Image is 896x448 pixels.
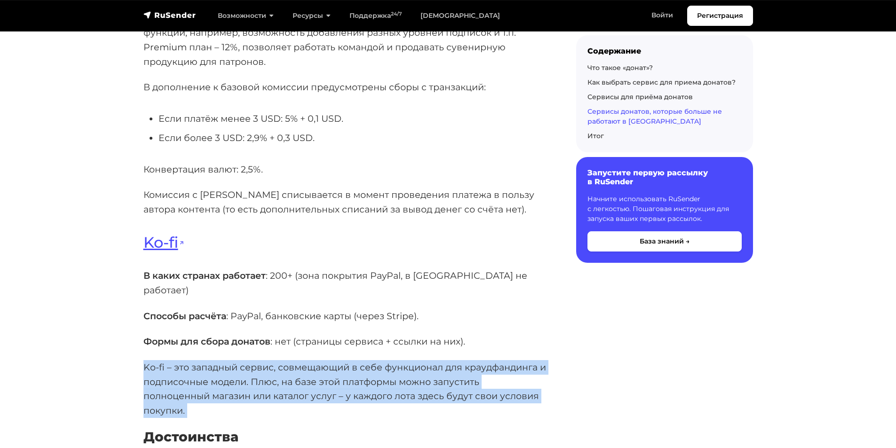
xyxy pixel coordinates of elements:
h4: Достоинства [143,429,546,445]
a: Что такое «донат»? [587,63,653,72]
p: Комиссия с [PERSON_NAME] списывается в момент проведения платежа в пользу автора контента (то ест... [143,188,546,216]
a: Запустите первую рассылку в RuSender Начните использовать RuSender с легкостью. Пошаговая инструк... [576,157,753,262]
a: Как выбрать сервис для приема донатов? [587,78,736,86]
div: Содержание [587,47,742,55]
a: [DEMOGRAPHIC_DATA] [411,6,509,25]
p: : PayPal, банковские карты (через Stripe). [143,309,546,323]
a: Ресурсы [283,6,340,25]
a: Регистрация [687,6,753,26]
a: Поддержка24/7 [340,6,411,25]
p: Начните использовать RuSender с легкостью. Пошаговая инструкция для запуска ваших первых рассылок. [587,194,742,224]
a: Сервисы для приёма донатов [587,93,693,101]
button: База знаний → [587,231,742,252]
strong: В каких странах работает [143,270,266,281]
img: RuSender [143,10,196,20]
a: Возможности [208,6,283,25]
h6: Запустите первую рассылку в RuSender [587,168,742,186]
strong: Формы для сбора донатов [143,336,270,347]
p: : нет (страницы сервиса + ссылки на них). [143,334,546,349]
p: Ko-fi – это западный сервис, совмещающий в себе функционал для краудфандинга и подписочные модели... [143,360,546,418]
strong: Способы расчёта [143,310,226,322]
li: Если более 3 USD: 2,9% + 0,3 USD. [159,131,546,145]
p: В дополнение к базовой комиссии предусмотрены сборы с транзакций: [143,80,546,94]
p: : 200+ (зона покрытия PayPal, в [GEOGRAPHIC_DATA] не работает) [143,268,546,297]
a: Сервисы донатов, которые больше не работают в [GEOGRAPHIC_DATA] [587,107,722,126]
li: Если платёж менее 3 USD: 5% + 0,1 USD. [159,111,546,126]
a: Войти [642,6,682,25]
sup: 24/7 [391,11,402,17]
p: Конвертация валют: 2,5%. [143,162,546,177]
a: Ko-fi [143,233,184,252]
a: Итог [587,132,604,140]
